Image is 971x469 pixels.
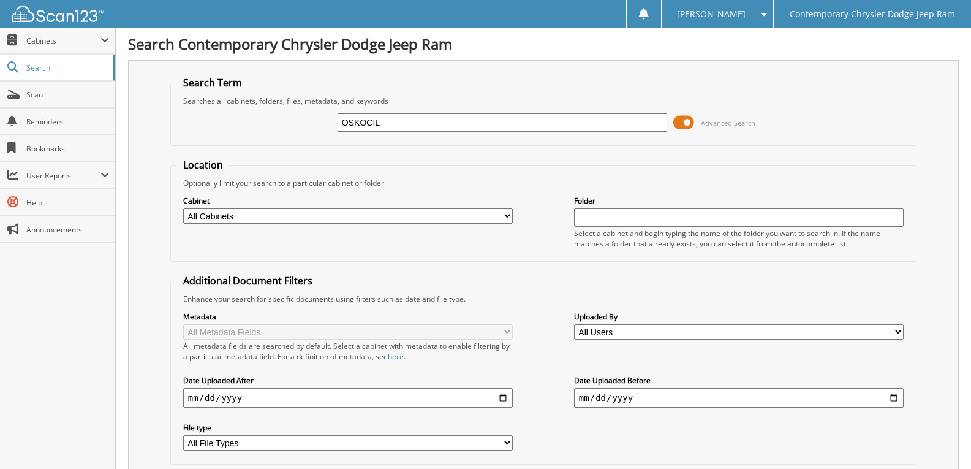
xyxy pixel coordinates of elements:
[183,311,513,322] label: Metadata
[177,274,319,288] legend: Additional Document Filters
[177,76,248,90] legend: Search Term
[26,36,100,46] span: Cabinets
[574,228,904,249] div: Select a cabinet and begin typing the name of the folder you want to search in. If the name match...
[183,422,513,433] label: File type
[12,6,104,22] img: scan123-logo-white.svg
[183,196,513,206] label: Cabinet
[574,375,904,386] label: Date Uploaded Before
[701,118,755,128] span: Advanced Search
[574,311,904,322] label: Uploaded By
[183,341,513,362] div: All metadata fields are searched by default. Select a cabinet with metadata to enable filtering b...
[26,90,109,100] span: Scan
[26,197,109,208] span: Help
[790,10,955,18] span: Contemporary Chrysler Dodge Jeep Ram
[128,34,959,54] h1: Search Contemporary Chrysler Dodge Jeep Ram
[177,158,229,172] legend: Location
[177,294,910,304] div: Enhance your search for specific documents using filters such as date and file type.
[574,388,904,408] input: end
[26,143,109,154] span: Bookmarks
[183,388,513,408] input: start
[26,224,109,235] span: Announcements
[388,351,404,362] a: here
[177,96,910,106] div: Searches all cabinets, folders, files, metadata, and keywords
[26,116,109,127] span: Reminders
[26,63,107,73] span: Search
[910,410,971,469] iframe: Chat Widget
[26,170,100,181] span: User Reports
[183,375,513,386] label: Date Uploaded After
[574,196,904,206] label: Folder
[177,178,910,188] div: Optionally limit your search to a particular cabinet or folder
[677,10,746,18] span: [PERSON_NAME]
